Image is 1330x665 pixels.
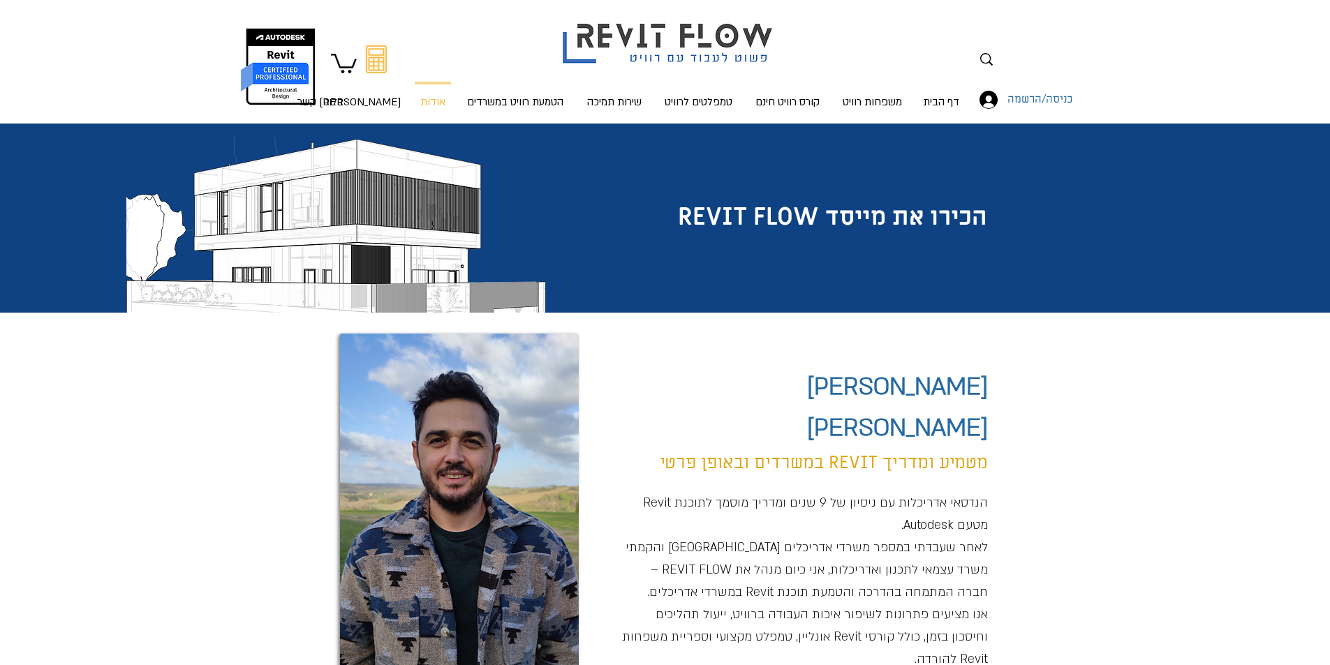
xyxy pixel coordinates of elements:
[659,82,738,121] p: טמפלטים לרוויט
[660,451,988,475] span: מטמיע ומדריך REVIT במשרדים ובאופן פרטי
[319,82,349,121] p: בלוג
[549,2,790,67] img: Revit flow logo פשוט לעבוד עם רוויט
[626,539,988,600] span: לאחר שעבדתי במספר משרדי אדריכלים [GEOGRAPHIC_DATA] והקמתי משרד עצמאי לתכנון ואדריכלות, אני כיום מ...
[239,28,317,105] img: autodesk certified professional in revit for architectural design יונתן אלדד
[970,87,1033,113] button: כניסה/הרשמה
[316,82,353,110] a: בלוג
[126,137,545,313] img: שרטוט רוויט יונתן אלדד
[366,45,387,73] svg: מחשבון מעבר מאוטוקאד לרוויט
[832,82,913,110] a: משפחות רוויט
[415,84,451,121] p: אודות
[837,82,908,121] p: משפחות רוויט
[411,82,455,110] a: אודות
[750,82,825,121] p: קורס רוויט חינם
[455,82,576,110] a: הטמעת רוויט במשרדים
[643,495,988,533] span: הנדסאי אדריכלות עם ניסיון של 9 שנים ומדריך מוסמך לתוכנת Revit מטעם Autodesk.
[744,82,832,110] a: קורס רוויט חינם
[461,82,569,121] p: הטמעת רוויט במשרדים
[582,82,647,121] p: שירות תמיכה
[307,82,970,110] nav: אתר
[292,82,406,121] p: [PERSON_NAME] קשר
[678,201,987,233] span: הכירו את מייסד REVIT FLOW
[653,82,744,110] a: טמפלטים לרוויט
[353,82,411,110] a: [PERSON_NAME] קשר
[576,82,653,110] a: שירות תמיכה
[1003,91,1077,109] span: כניסה/הרשמה
[807,370,988,444] span: [PERSON_NAME] [PERSON_NAME]
[917,82,965,121] p: דף הבית
[913,82,970,110] a: דף הבית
